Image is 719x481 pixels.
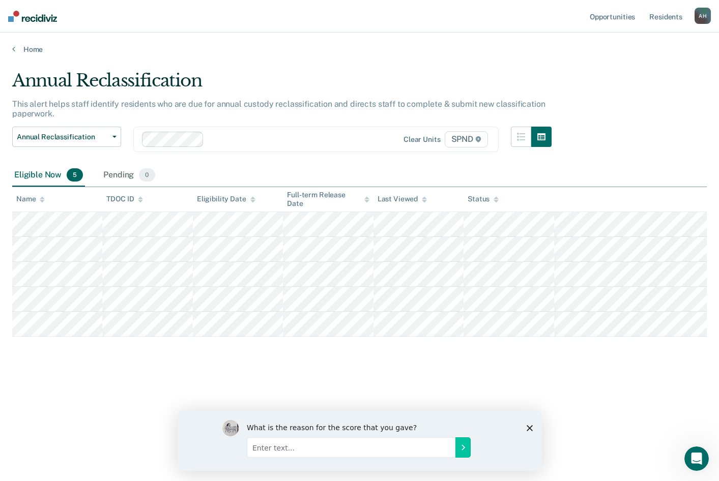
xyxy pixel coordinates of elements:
div: Annual Reclassification [12,70,552,99]
span: SPND [445,131,488,147]
iframe: Intercom live chat [684,446,709,471]
div: Full-term Release Date [287,191,369,208]
div: Name [16,195,45,203]
button: Annual Reclassification [12,127,121,147]
span: Annual Reclassification [17,133,108,141]
div: Last Viewed [378,195,427,203]
span: 0 [139,168,155,182]
div: Eligibility Date [197,195,255,203]
button: AH [695,8,711,24]
div: Eligible Now5 [12,164,85,187]
a: Home [12,45,707,54]
iframe: Survey by Kim from Recidiviz [178,410,542,471]
div: Clear units [404,135,441,144]
div: Status [468,195,499,203]
p: This alert helps staff identify residents who are due for annual custody reclassification and dir... [12,99,545,118]
div: A H [695,8,711,24]
div: TDOC ID [106,195,143,203]
div: Pending0 [101,164,157,187]
span: 5 [67,168,83,182]
img: Recidiviz [8,11,57,22]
